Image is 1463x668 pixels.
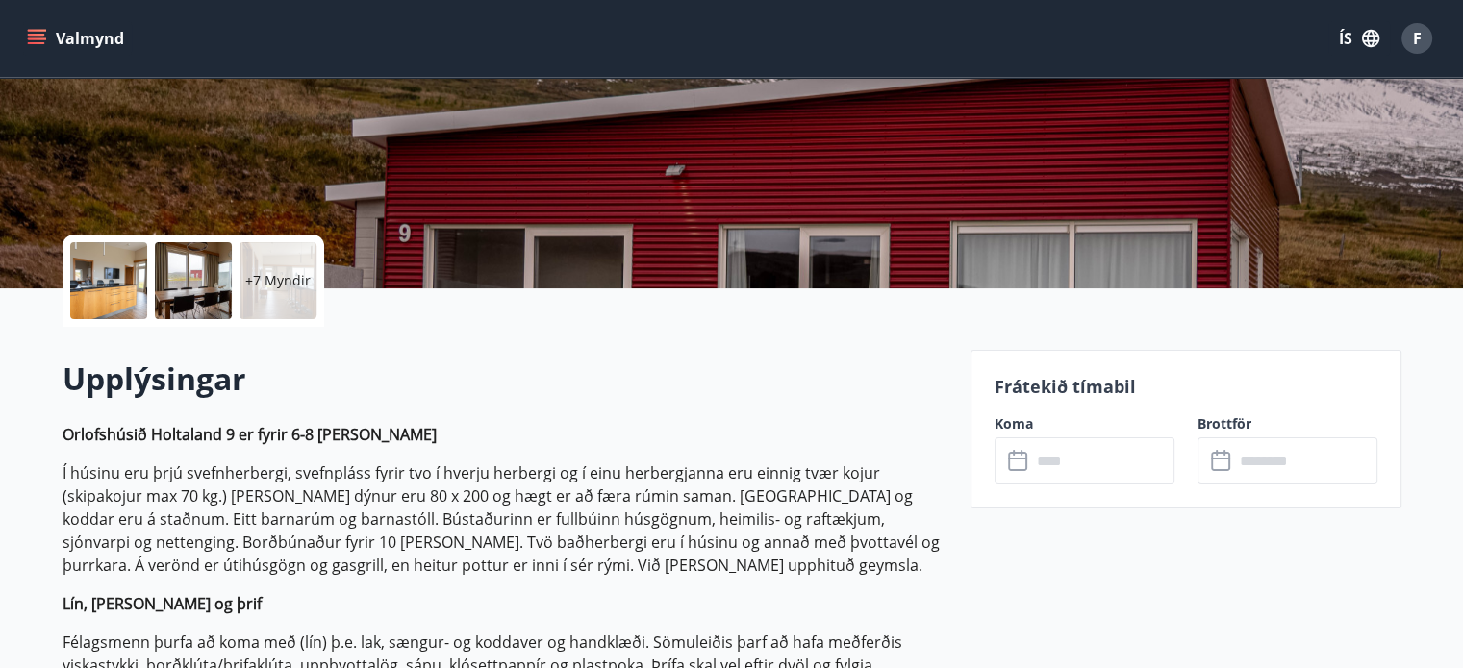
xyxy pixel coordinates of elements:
[1328,21,1390,56] button: ÍS
[1413,28,1422,49] span: F
[1394,15,1440,62] button: F
[63,424,437,445] strong: Orlofshúsið Holtaland 9 er fyrir 6-8 [PERSON_NAME]
[995,374,1377,399] p: Frátekið tímabil
[23,21,132,56] button: menu
[63,358,947,400] h2: Upplýsingar
[995,414,1174,433] label: Koma
[63,593,262,614] strong: Lín, [PERSON_NAME] og þrif
[63,461,947,577] p: Í húsinu eru þrjú svefnherbergi, svefnpláss fyrir tvo í hverju herbergi og í einu herbergjanna er...
[1198,414,1377,433] label: Brottför
[245,271,311,290] p: +7 Myndir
